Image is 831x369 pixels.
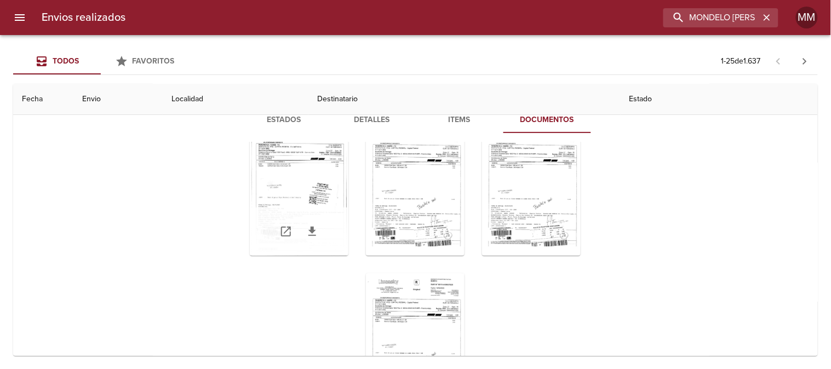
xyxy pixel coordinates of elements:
[796,7,818,28] div: MM
[621,84,818,115] th: Estado
[250,119,348,256] div: Arir imagen
[335,113,409,127] span: Detalles
[240,107,591,133] div: Tabs detalle de guia
[663,8,760,27] input: buscar
[510,113,584,127] span: Documentos
[133,56,175,66] span: Favoritos
[796,7,818,28] div: Abrir información de usuario
[422,113,497,127] span: Items
[13,48,188,74] div: Tabs Envios
[308,84,621,115] th: Destinatario
[247,113,322,127] span: Estados
[273,218,299,245] a: Abrir
[73,84,163,115] th: Envio
[13,84,73,115] th: Fecha
[7,4,33,31] button: menu
[721,56,761,67] p: 1 - 25 de 1.637
[163,84,308,115] th: Localidad
[765,55,792,66] span: Pagina anterior
[53,56,79,66] span: Todos
[299,218,325,245] a: Descargar
[42,9,125,26] h6: Envios realizados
